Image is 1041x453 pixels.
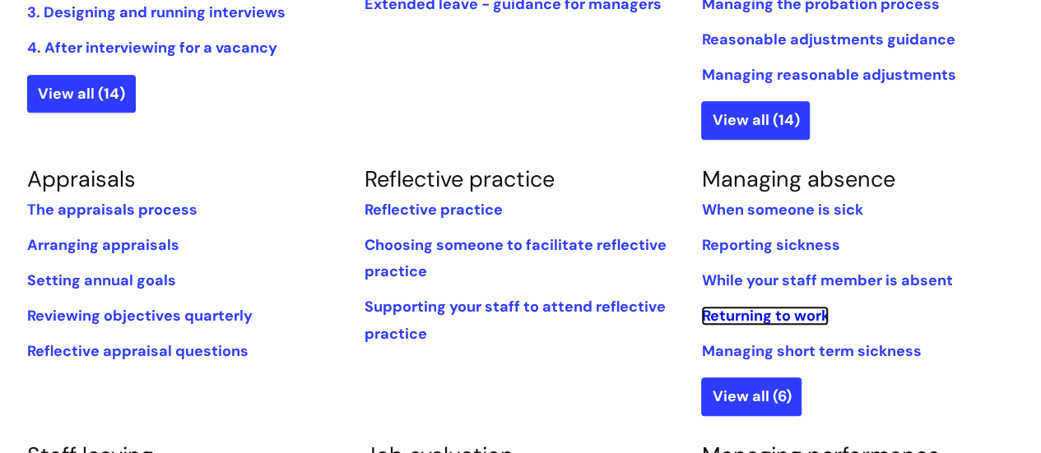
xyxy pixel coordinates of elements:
a: 3. Designing and running interviews [27,2,286,22]
a: View all (14) [701,101,810,139]
a: Supporting your staff to attend reflective practice [364,297,665,343]
a: Setting annual goals [27,270,176,290]
a: Reporting sickness [701,235,839,255]
a: View all (14) [27,75,136,113]
a: Arranging appraisals [27,235,179,255]
a: The appraisals process [27,200,198,220]
a: Reflective practice [364,164,554,193]
a: View all (6) [701,377,802,415]
a: Choosing someone to facilitate reflective practice [364,235,666,281]
a: Reasonable adjustments guidance [701,30,955,49]
a: Reflective appraisal questions [27,341,249,361]
a: When someone is sick [701,200,862,220]
a: 4. After interviewing for a vacancy [27,38,277,58]
a: Reviewing objectives quarterly [27,306,253,326]
a: Appraisals [27,164,136,193]
a: Reflective practice [364,200,502,220]
a: Returning to work [701,306,829,326]
a: While‌ ‌your‌ ‌staff‌ ‌member‌ ‌is‌ ‌absent‌ [701,270,952,290]
a: Managing absence [701,164,895,193]
a: Managing reasonable adjustments [701,65,955,85]
a: Managing short term sickness [701,341,921,361]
